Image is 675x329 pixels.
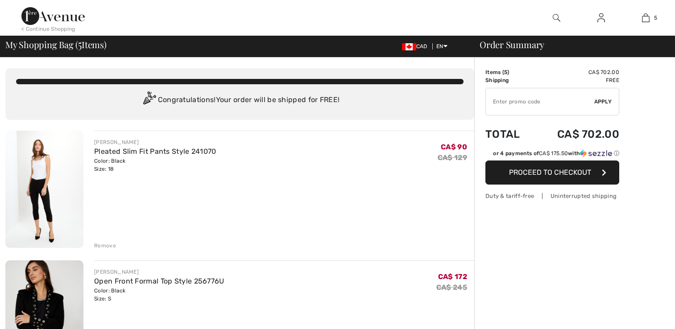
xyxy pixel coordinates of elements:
div: Order Summary [469,40,670,49]
div: Color: Black Size: S [94,287,224,303]
span: CAD [402,43,431,49]
span: Proceed to Checkout [509,168,591,177]
span: 5 [78,38,82,49]
img: 1ère Avenue [21,7,85,25]
button: Proceed to Checkout [485,160,619,185]
td: CA$ 702.00 [533,119,619,149]
a: Sign In [590,12,612,24]
s: CA$ 245 [436,283,467,292]
img: Congratulation2.svg [140,91,158,109]
span: Apply [594,98,612,106]
div: [PERSON_NAME] [94,138,216,146]
span: 5 [654,14,657,22]
span: 5 [504,69,507,75]
s: CA$ 129 [438,153,467,162]
span: CA$ 90 [441,143,467,151]
span: CA$ 172 [438,272,467,281]
img: Canadian Dollar [402,43,416,50]
a: Open Front Formal Top Style 256776U [94,277,224,285]
img: Pleated Slim Fit Pants Style 241070 [5,131,83,248]
div: or 4 payments ofCA$ 175.50withSezzle Click to learn more about Sezzle [485,149,619,160]
a: Pleated Slim Fit Pants Style 241070 [94,147,216,156]
div: or 4 payments of with [493,149,619,157]
input: Promo code [486,88,594,115]
a: 5 [624,12,667,23]
td: Free [533,76,619,84]
div: Congratulations! Your order will be shipped for FREE! [16,91,464,109]
td: Items ( ) [485,68,533,76]
img: My Info [597,12,605,23]
td: Shipping [485,76,533,84]
div: Color: Black Size: 18 [94,157,216,173]
img: My Bag [642,12,650,23]
div: [PERSON_NAME] [94,268,224,276]
span: My Shopping Bag ( Items) [5,40,107,49]
td: CA$ 702.00 [533,68,619,76]
span: EN [436,43,447,49]
td: Total [485,119,533,149]
div: Remove [94,242,116,250]
div: Duty & tariff-free | Uninterrupted shipping [485,192,619,200]
div: < Continue Shopping [21,25,75,33]
img: search the website [553,12,560,23]
span: CA$ 175.50 [539,150,568,156]
img: Sezzle [580,149,612,157]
